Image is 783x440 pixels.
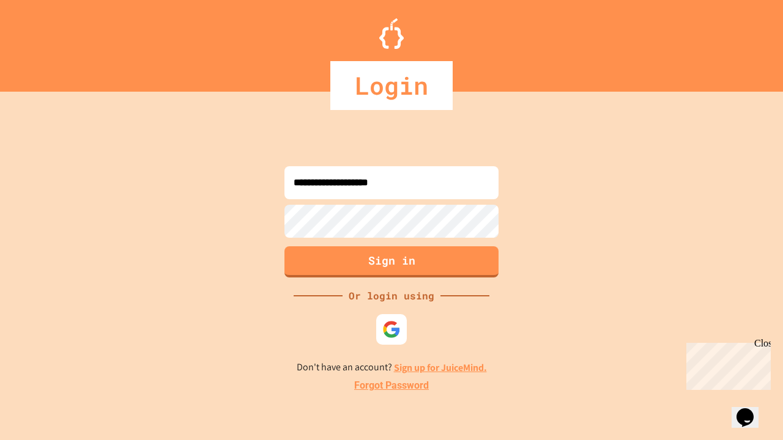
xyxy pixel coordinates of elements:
img: Logo.svg [379,18,404,49]
div: Or login using [343,288,440,303]
img: google-icon.svg [382,320,401,339]
iframe: chat widget [732,391,771,428]
a: Sign up for JuiceMind. [394,361,487,374]
div: Chat with us now!Close [5,5,84,78]
div: Login [330,61,453,110]
iframe: chat widget [681,338,771,390]
a: Forgot Password [354,378,429,393]
button: Sign in [284,246,499,277]
p: Don't have an account? [297,360,487,375]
